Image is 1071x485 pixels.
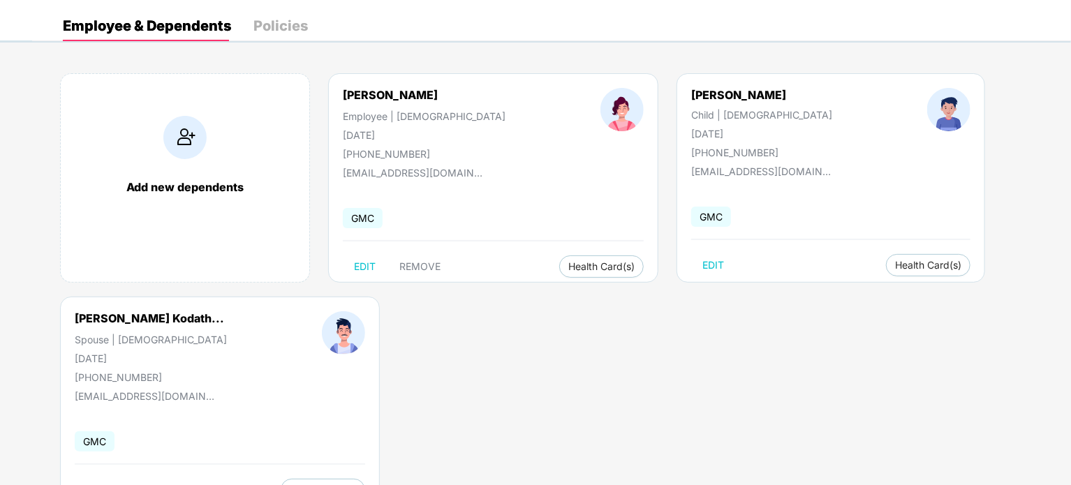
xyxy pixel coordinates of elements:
[886,254,970,276] button: Health Card(s)
[343,129,505,141] div: [DATE]
[691,109,832,121] div: Child | [DEMOGRAPHIC_DATA]
[568,263,635,270] span: Health Card(s)
[691,128,832,140] div: [DATE]
[343,255,387,278] button: EDIT
[343,110,505,122] div: Employee | [DEMOGRAPHIC_DATA]
[163,116,207,159] img: addIcon
[343,148,505,160] div: [PHONE_NUMBER]
[691,165,831,177] div: [EMAIL_ADDRESS][DOMAIN_NAME]
[75,371,227,383] div: [PHONE_NUMBER]
[75,180,295,194] div: Add new dependents
[895,262,961,269] span: Health Card(s)
[354,261,376,272] span: EDIT
[388,255,452,278] button: REMOVE
[75,311,224,325] div: [PERSON_NAME] Kodath...
[691,254,735,276] button: EDIT
[559,255,644,278] button: Health Card(s)
[691,147,832,158] div: [PHONE_NUMBER]
[927,88,970,131] img: profileImage
[691,88,832,102] div: [PERSON_NAME]
[702,260,724,271] span: EDIT
[600,88,644,131] img: profileImage
[691,207,731,227] span: GMC
[75,431,115,452] span: GMC
[253,19,308,33] div: Policies
[75,352,227,364] div: [DATE]
[63,19,231,33] div: Employee & Dependents
[343,208,383,228] span: GMC
[343,167,482,179] div: [EMAIL_ADDRESS][DOMAIN_NAME]
[75,334,227,345] div: Spouse | [DEMOGRAPHIC_DATA]
[343,88,438,102] div: [PERSON_NAME]
[322,311,365,355] img: profileImage
[399,261,441,272] span: REMOVE
[75,390,214,402] div: [EMAIL_ADDRESS][DOMAIN_NAME]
